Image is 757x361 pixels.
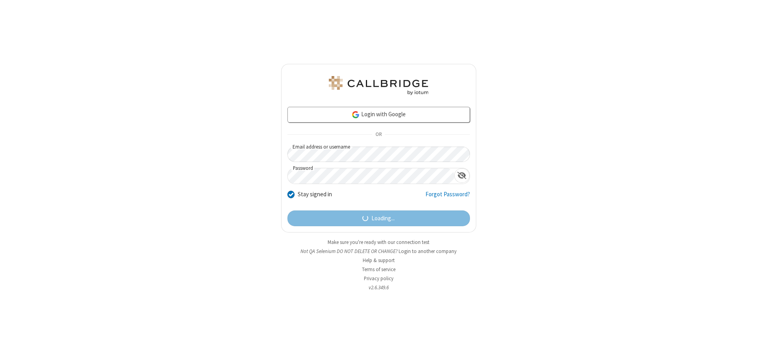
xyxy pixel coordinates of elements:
button: Login to another company [399,247,457,255]
a: Help & support [363,257,395,264]
a: Privacy policy [364,275,393,282]
a: Terms of service [362,266,395,273]
button: Loading... [287,210,470,226]
li: v2.6.349.6 [281,284,476,291]
span: OR [372,129,385,140]
img: QA Selenium DO NOT DELETE OR CHANGE [327,76,430,95]
input: Email address or username [287,147,470,162]
a: Make sure you're ready with our connection test [328,239,429,246]
div: Show password [454,168,470,183]
a: Forgot Password? [425,190,470,205]
label: Stay signed in [298,190,332,199]
span: Loading... [371,214,395,223]
li: Not QA Selenium DO NOT DELETE OR CHANGE? [281,247,476,255]
a: Login with Google [287,107,470,123]
input: Password [288,168,454,184]
img: google-icon.png [351,110,360,119]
